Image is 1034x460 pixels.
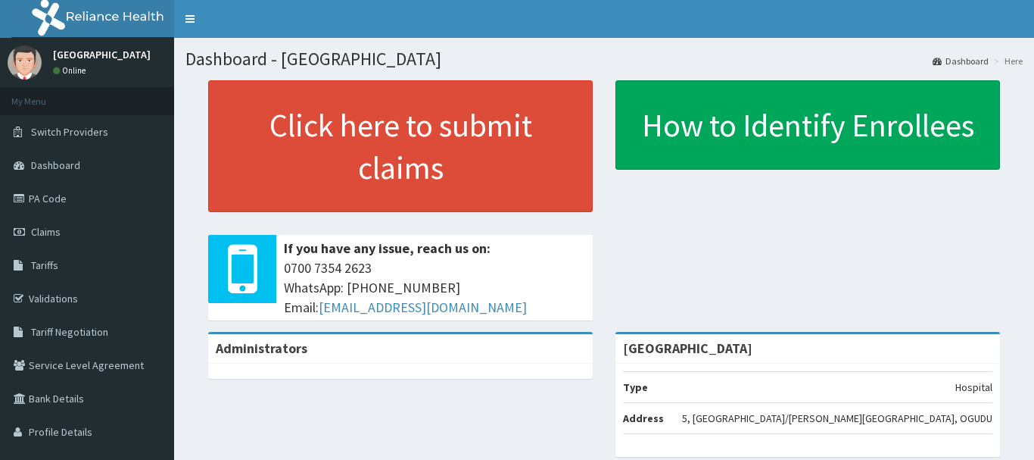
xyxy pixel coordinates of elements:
span: Switch Providers [31,125,108,139]
a: Online [53,65,89,76]
span: Tariffs [31,258,58,272]
li: Here [990,55,1023,67]
span: 0700 7354 2623 WhatsApp: [PHONE_NUMBER] Email: [284,258,585,317]
p: 5, [GEOGRAPHIC_DATA]/[PERSON_NAME][GEOGRAPHIC_DATA], OGUDU [682,411,992,426]
p: Hospital [955,380,992,395]
b: Address [623,411,664,425]
b: Administrators [216,340,307,357]
a: How to Identify Enrollees [615,80,1000,170]
a: Dashboard [933,55,989,67]
b: Type [623,380,648,394]
p: [GEOGRAPHIC_DATA] [53,49,151,60]
span: Tariff Negotiation [31,325,108,339]
img: User Image [8,45,42,80]
span: Claims [31,225,61,239]
span: Dashboard [31,158,80,172]
a: [EMAIL_ADDRESS][DOMAIN_NAME] [319,299,527,316]
strong: [GEOGRAPHIC_DATA] [623,340,752,357]
b: If you have any issue, reach us on: [284,239,491,257]
a: Click here to submit claims [208,80,593,212]
h1: Dashboard - [GEOGRAPHIC_DATA] [185,49,1023,69]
